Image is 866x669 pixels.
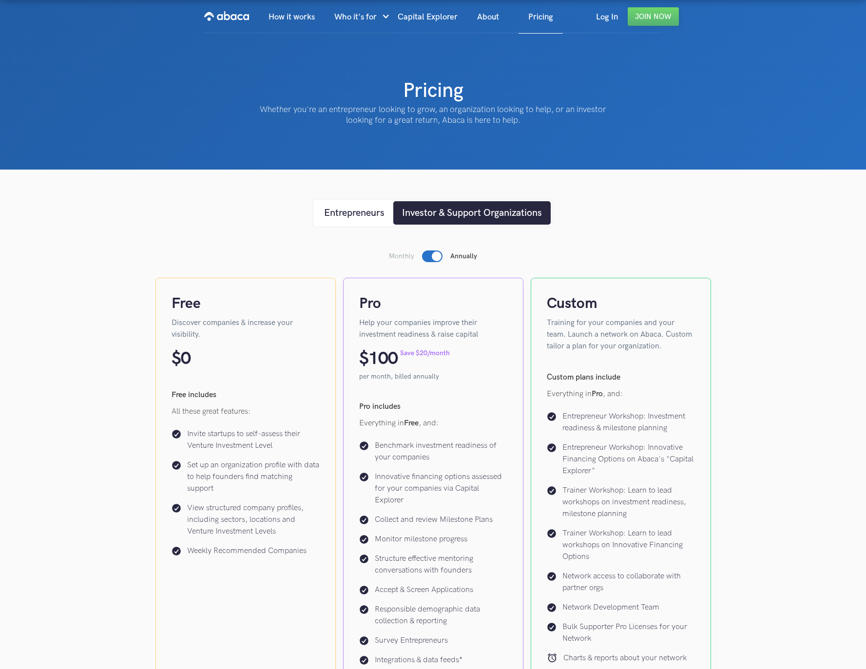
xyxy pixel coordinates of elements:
[324,206,385,220] div: Entrepreneurs
[547,572,557,581] img: Check icon
[547,652,558,663] img: Coming soon icon
[359,636,369,646] img: Check icon
[628,7,679,26] a: Join Now
[372,402,401,411] strong: includes
[592,389,603,399] strong: Pro
[359,554,369,564] img: Check icon
[562,485,695,520] p: Trainer Workshop: Learn to lead workshops on investment readiness, milestone planning
[187,545,307,557] p: Weekly Recommended Companies
[359,605,369,614] img: Check icon
[375,534,467,545] p: Monitor milestone progress
[375,635,448,647] p: Survey Entrepreneurs
[547,373,620,382] strong: Custom plans include
[547,294,695,313] h4: Custom
[172,317,320,341] p: Discover companies & increase your visibility.
[547,443,557,453] img: Check icon
[388,0,467,34] a: Capital Explorer
[187,459,320,495] p: Set up an organization profile with data to help founders find matching support
[368,348,398,370] p: 100
[253,104,614,126] p: Whether you're an entrepreneur looking to grow, an organization looking to help, or an investor l...
[359,402,370,411] strong: Pro
[334,0,388,34] div: Who it's for
[547,622,557,632] img: Check icon
[562,602,659,613] p: Network Development Team
[172,348,181,370] p: $
[389,251,414,261] p: Monthly
[375,584,473,596] p: Accept & Screen Applications
[375,604,507,627] p: Responsible demographic data collection & reporting
[359,655,369,665] img: Check icon
[547,412,557,421] img: Check icon
[172,546,181,556] img: Check icon
[359,441,369,451] img: Check icon
[404,419,419,428] strong: Free
[547,529,557,538] img: Check icon
[586,0,628,34] a: Log In
[562,442,695,477] p: Entrepreneur Workshop: Innovative Financing Options on Abaca's "Capital Explorer"
[375,553,507,576] p: Structure effective mentoring conversations with founders
[402,206,542,220] div: Investor & Support Organizations
[359,372,507,382] p: per month, billed annually
[562,571,695,594] p: Network access to collaborate with partner orgs
[359,348,368,370] p: $
[172,429,181,439] img: Check icon
[172,406,320,418] p: All these great features:
[562,411,695,434] p: Entrepreneur Workshop: Investment readiness & milestone planning
[547,603,557,612] img: Check icon
[172,460,181,470] img: Check icon
[172,390,216,400] strong: Free includes
[467,0,509,34] a: About
[562,621,695,645] p: Bulk Supporter Pro Licenses for your Network
[375,514,493,526] p: Collect and review Milestone Plans
[547,486,557,496] img: Check icon
[204,0,249,33] a: home
[359,515,369,525] img: Check icon
[450,251,477,261] p: Annually
[172,503,181,513] img: Check icon
[359,585,369,595] img: Check icon
[547,388,695,400] p: Everything in , and:
[259,0,325,34] a: How it works
[375,471,507,506] p: Innovative financing options assessed for your companies via Capital Explorer
[359,535,369,544] img: Check icon
[359,317,507,341] p: Help your companies improve their investment readiness & raise capital
[187,428,320,452] p: Invite startups to self-assess their Venture Investment Level
[400,348,450,358] p: Save $20/month
[359,472,369,482] img: Check icon
[562,528,695,563] p: Trainer Workshop: Learn to lead workshops on Innovative Financing Options
[375,654,462,666] p: Integrations & data feeds*
[359,294,507,313] h4: Pro
[563,652,687,664] p: Charts & reports about your network
[519,0,563,34] a: Pricing
[375,440,507,463] p: Benchmark investment readiness of your companies
[547,317,695,352] p: Training for your companies and your team. Launch a network on Abaca. Custom tailor a plan for yo...
[187,502,320,537] p: View structured company profiles, including sectors, locations and Venture Investment Levels
[204,8,249,24] img: Abaca logo
[359,418,507,429] p: Everything in , and:
[181,348,191,370] p: 0
[172,294,320,313] h4: Free
[403,78,463,104] h1: Pricing
[334,0,377,34] div: Who it's for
